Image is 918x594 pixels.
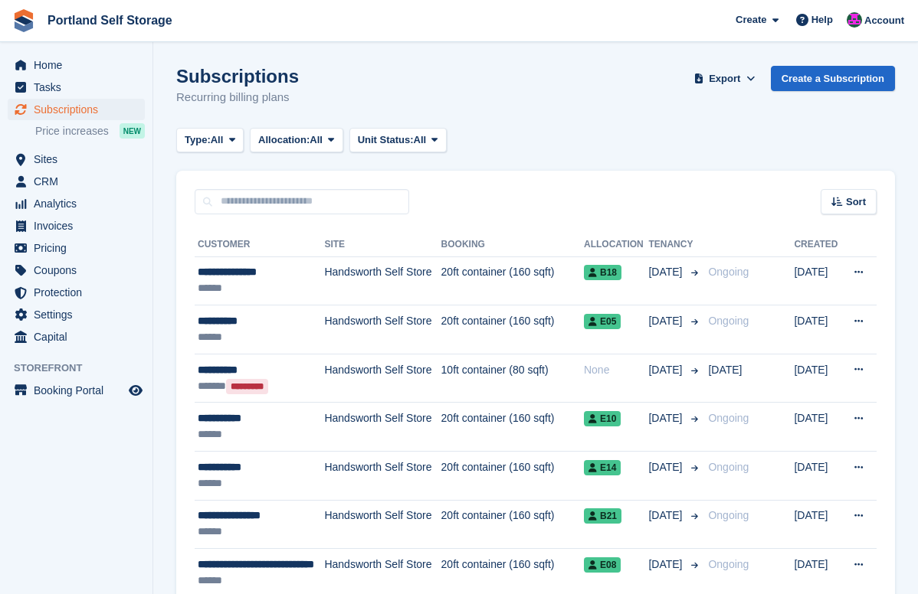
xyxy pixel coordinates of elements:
[708,412,749,424] span: Ongoing
[584,314,621,329] span: E05
[34,77,126,98] span: Tasks
[324,305,441,354] td: Handsworth Self Store
[8,99,145,120] a: menu
[8,326,145,348] a: menu
[8,193,145,214] a: menu
[358,132,414,148] span: Unit Status:
[324,500,441,549] td: Handsworth Self Store
[8,259,145,281] a: menu
[441,403,584,452] td: 20ft container (160 sqft)
[349,128,447,153] button: Unit Status: All
[584,411,621,426] span: E10
[794,354,841,403] td: [DATE]
[34,326,126,348] span: Capital
[12,9,35,32] img: stora-icon-8386f47178a22dfd0bd8f6a31ec36ba5ce8667c1dd55bd0f319d3a0aa187defe.svg
[794,305,841,354] td: [DATE]
[120,123,145,139] div: NEW
[864,13,904,28] span: Account
[8,304,145,325] a: menu
[794,256,841,305] td: [DATE]
[258,132,310,148] span: Allocation:
[584,557,621,573] span: E08
[8,54,145,76] a: menu
[8,171,145,192] a: menu
[648,459,685,475] span: [DATE]
[441,256,584,305] td: 20ft container (160 sqft)
[8,282,145,303] a: menu
[414,132,427,148] span: All
[34,148,126,170] span: Sites
[584,460,621,475] span: E14
[648,556,685,573] span: [DATE]
[8,77,145,98] a: menu
[708,315,749,327] span: Ongoing
[648,313,685,329] span: [DATE]
[708,266,749,278] span: Ongoing
[35,124,109,139] span: Price increases
[441,354,584,403] td: 10ft container (80 sqft)
[794,233,841,257] th: Created
[794,500,841,549] td: [DATE]
[584,362,648,378] div: None
[211,132,224,148] span: All
[34,304,126,325] span: Settings
[584,265,621,280] span: B18
[176,128,244,153] button: Type: All
[41,8,179,33] a: Portland Self Storage
[324,233,441,257] th: Site
[648,508,685,524] span: [DATE]
[691,66,759,91] button: Export
[176,66,299,86] h1: Subscriptions
[126,381,145,400] a: Preview store
[34,193,126,214] span: Analytics
[324,403,441,452] td: Handsworth Self Store
[811,12,833,28] span: Help
[846,194,866,210] span: Sort
[708,364,742,376] span: [DATE]
[648,264,685,280] span: [DATE]
[34,237,126,259] span: Pricing
[584,508,621,524] span: B21
[441,305,584,354] td: 20ft container (160 sqft)
[441,500,584,549] td: 20ft container (160 sqft)
[441,233,584,257] th: Booking
[34,99,126,120] span: Subscriptions
[8,237,145,259] a: menu
[648,410,685,426] span: [DATE]
[8,215,145,237] a: menu
[185,132,211,148] span: Type:
[648,233,702,257] th: Tenancy
[176,89,299,106] p: Recurring billing plans
[195,233,324,257] th: Customer
[708,558,749,570] span: Ongoing
[8,148,145,170] a: menu
[708,461,749,473] span: Ongoing
[34,215,126,237] span: Invoices
[324,354,441,403] td: Handsworth Self Store
[8,380,145,401] a: menu
[648,362,685,378] span: [DATE]
[441,452,584,501] td: 20ft container (160 sqft)
[708,509,749,521] span: Ongoing
[771,66,895,91] a: Create a Subscription
[34,54,126,76] span: Home
[14,361,152,376] span: Storefront
[584,233,648,257] th: Allocation
[34,259,126,281] span: Coupons
[250,128,343,153] button: Allocation: All
[35,122,145,139] a: Price increases NEW
[709,71,740,86] span: Export
[34,380,126,401] span: Booking Portal
[794,452,841,501] td: [DATE]
[34,171,126,192] span: CRM
[324,452,441,501] td: Handsworth Self Store
[310,132,323,148] span: All
[34,282,126,303] span: Protection
[736,12,766,28] span: Create
[324,256,441,305] td: Handsworth Self Store
[847,12,862,28] img: David Baker
[794,403,841,452] td: [DATE]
